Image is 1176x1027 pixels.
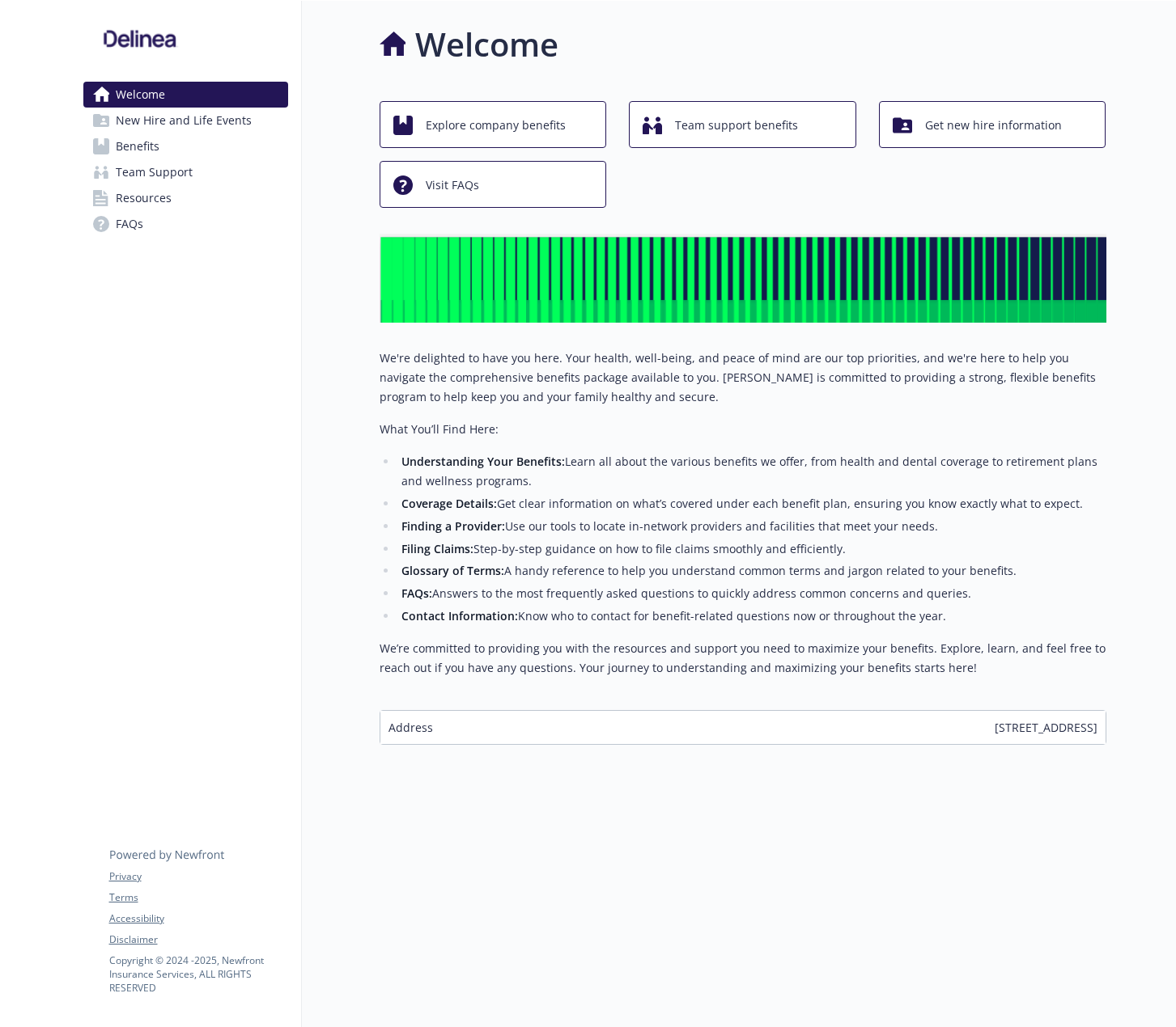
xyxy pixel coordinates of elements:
[380,234,1106,323] img: overview page banner
[380,349,1106,407] p: We're delighted to have you here. Your health, well-being, and peace of mind are our top prioriti...
[397,561,1106,581] li: A handy reference to help you understand common terms and jargon related to your benefits.
[675,110,798,141] span: Team support benefits
[426,170,479,201] span: Visit FAQs
[388,719,433,736] span: Address
[83,185,288,211] a: Resources
[116,82,165,108] span: Welcome
[397,539,1106,559] li: Step-by-step guidance on how to file claims smoothly and efficiently.
[116,108,252,133] span: New Hire and Life Events
[109,932,287,947] a: Disclaimer
[380,420,1106,439] p: What You’ll Find Here:
[401,518,505,534] strong: Finding a Provider:
[380,101,607,148] button: Explore company benefits
[83,82,288,108] a: Welcome
[83,159,288,185] a: Team Support
[109,890,287,905] a: Terms
[109,911,287,926] a: Accessibility
[83,211,288,237] a: FAQs
[397,494,1106,513] li: Get clear information on what’s covered under each benefit plan, ensuring you know exactly what t...
[401,608,518,623] strong: Contact Information:
[116,211,143,237] span: FAQs
[397,452,1106,491] li: Learn all about the various benefits we offer, from health and dental coverage to retirement plan...
[116,185,172,211] span: Resources
[426,110,566,141] span: Explore company benefits
[629,101,856,148] button: Team support benefits
[879,101,1106,148] button: Get new hire information
[109,953,287,995] p: Copyright © 2024 - 2025 , Newfront Insurance Services, ALL RIGHTS RESERVED
[380,639,1106,678] p: We’re committed to providing you with the resources and support you need to maximize your benefit...
[401,585,432,601] strong: FAQs:
[995,719,1097,736] span: [STREET_ADDRESS]
[397,584,1106,603] li: Answers to the most frequently asked questions to quickly address common concerns and queries.
[401,496,497,511] strong: Coverage Details:
[116,159,193,185] span: Team Support
[83,108,288,133] a: New Hire and Life Events
[401,541,473,556] strong: Filing Claims:
[397,517,1106,536] li: Use our tools to locate in-network providers and facilities that meet your needs.
[83,133,288,159] a: Benefits
[925,110,1062,141] span: Get new hire information
[116,133,159,159] span: Benefits
[397,606,1106,626] li: Know who to contact for benefit-related questions now or throughout the year.
[380,161,607,208] button: Visit FAQs
[109,869,287,884] a: Privacy
[415,20,558,69] h1: Welcome
[401,563,504,578] strong: Glossary of Terms:
[401,454,565,469] strong: Understanding Your Benefits:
